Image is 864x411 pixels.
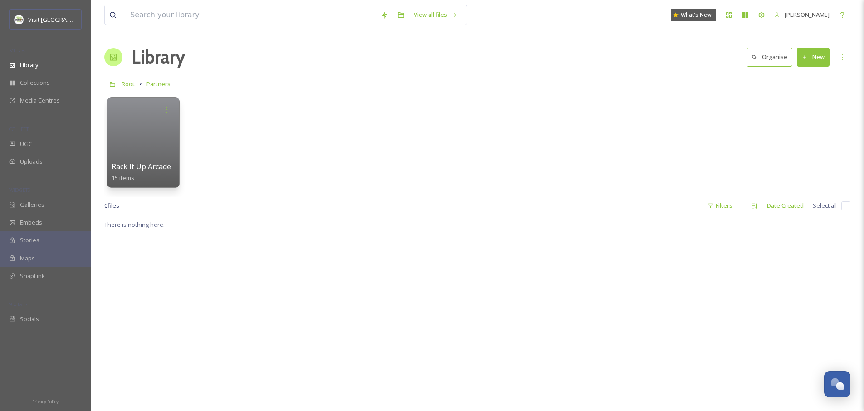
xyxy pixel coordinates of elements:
span: Galleries [20,201,44,209]
span: Root [122,80,135,88]
a: Privacy Policy [32,396,59,406]
span: Stories [20,236,39,245]
span: Collections [20,78,50,87]
span: Uploads [20,157,43,166]
div: Filters [703,197,737,215]
span: 15 items [112,174,134,182]
span: Socials [20,315,39,323]
span: SOCIALS [9,301,27,308]
a: Library [132,44,185,71]
a: Organise [747,48,797,66]
a: View all files [409,6,462,24]
a: Root [122,78,135,89]
span: There is nothing here. [104,220,165,229]
button: Open Chat [824,371,850,397]
span: Privacy Policy [32,399,59,405]
span: WIDGETS [9,186,30,193]
button: New [797,48,830,66]
span: Maps [20,254,35,263]
span: Embeds [20,218,42,227]
span: Visit [GEOGRAPHIC_DATA] [28,15,98,24]
a: Rack It Up Arcade15 items [112,162,171,182]
span: Partners [146,80,171,88]
span: Rack It Up Arcade [112,161,171,171]
a: Partners [146,78,171,89]
span: Media Centres [20,96,60,105]
div: Date Created [762,197,808,215]
span: SnapLink [20,272,45,280]
span: COLLECT [9,126,29,132]
span: 0 file s [104,201,119,210]
input: Search your library [126,5,376,25]
a: What's New [671,9,716,21]
a: [PERSON_NAME] [770,6,834,24]
button: Organise [747,48,792,66]
img: download.jpeg [15,15,24,24]
span: Library [20,61,38,69]
span: MEDIA [9,47,25,54]
span: Select all [813,201,837,210]
span: UGC [20,140,32,148]
span: [PERSON_NAME] [785,10,830,19]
